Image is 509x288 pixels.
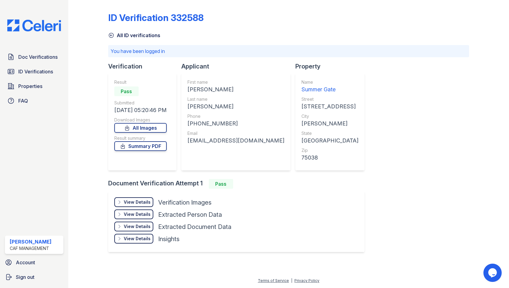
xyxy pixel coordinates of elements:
a: Terms of Service [258,278,289,283]
a: Properties [5,80,63,92]
div: Verification [108,62,181,71]
a: ID Verifications [5,65,63,78]
div: [PERSON_NAME] [187,102,284,111]
div: Applicant [181,62,295,71]
div: ID Verification 332588 [108,12,204,23]
a: Account [2,256,66,269]
div: [PERSON_NAME] [187,85,284,94]
span: Sign out [16,273,34,281]
div: 75038 [301,153,358,162]
a: Sign out [2,271,66,283]
div: Pass [209,179,233,189]
div: Name [301,79,358,85]
div: [PHONE_NUMBER] [187,119,284,128]
div: [EMAIL_ADDRESS][DOMAIN_NAME] [187,136,284,145]
div: | [291,278,292,283]
a: All Images [114,123,167,133]
div: Property [295,62,369,71]
a: All ID verifications [108,32,160,39]
a: Name Summer Gate [301,79,358,94]
span: Properties [18,83,42,90]
div: View Details [124,199,151,205]
div: CAF Management [10,245,52,251]
a: Doc Verifications [5,51,63,63]
div: Street [301,96,358,102]
div: View Details [124,236,151,242]
div: [PERSON_NAME] [301,119,358,128]
a: Summary PDF [114,141,167,151]
iframe: chat widget [483,264,503,282]
div: Result summary [114,135,167,141]
div: [DATE] 05:20:46 PM [114,106,167,114]
div: Document Verification Attempt 1 [108,179,369,189]
span: ID Verifications [18,68,53,75]
a: Privacy Policy [294,278,319,283]
div: Last name [187,96,284,102]
div: City [301,113,358,119]
img: CE_Logo_Blue-a8612792a0a2168367f1c8372b55b34899dd931a85d93a1a3d3e32e68fde9ad4.png [2,19,66,31]
div: Submitted [114,100,167,106]
a: FAQ [5,95,63,107]
div: [STREET_ADDRESS] [301,102,358,111]
div: Extracted Document Data [158,223,231,231]
div: Verification Images [158,198,212,207]
div: Summer Gate [301,85,358,94]
div: State [301,130,358,136]
div: Email [187,130,284,136]
div: Result [114,79,167,85]
div: Zip [301,147,358,153]
span: FAQ [18,97,28,104]
div: Insights [158,235,180,243]
div: Phone [187,113,284,119]
div: [GEOGRAPHIC_DATA] [301,136,358,145]
div: Download Images [114,117,167,123]
span: Account [16,259,35,266]
div: Extracted Person Data [158,210,222,219]
div: First name [187,79,284,85]
span: Doc Verifications [18,53,58,61]
div: [PERSON_NAME] [10,238,52,245]
div: View Details [124,211,151,217]
div: Pass [114,86,139,96]
div: View Details [124,223,151,230]
p: You have been logged in [111,47,467,55]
